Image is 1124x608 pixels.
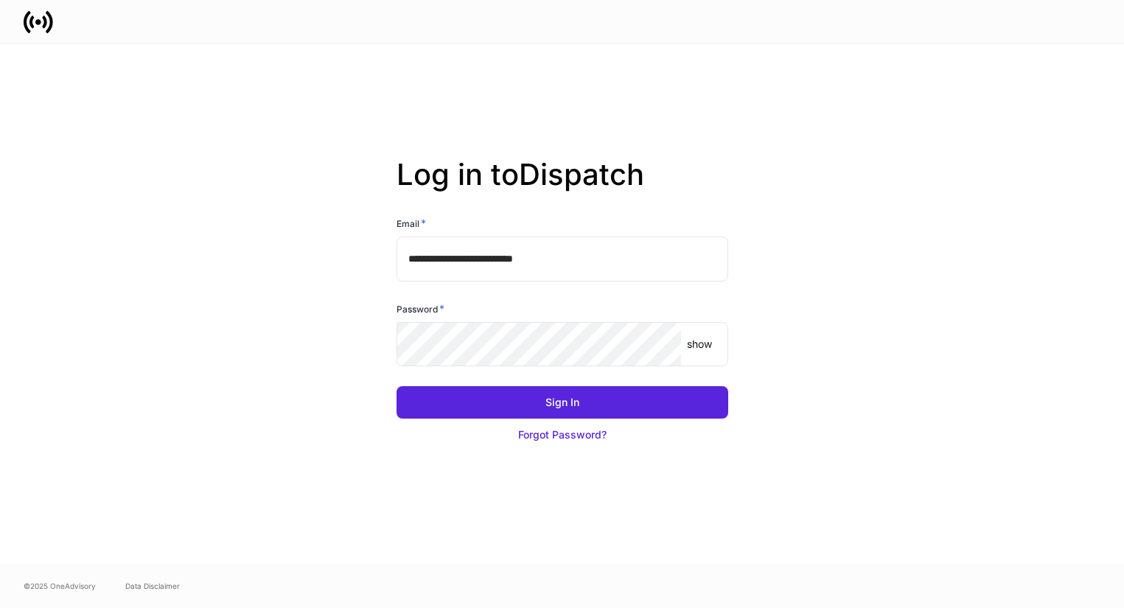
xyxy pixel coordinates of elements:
p: show [687,337,712,352]
button: Forgot Password? [397,419,728,451]
h2: Log in to Dispatch [397,157,728,216]
h6: Email [397,216,426,231]
button: Sign In [397,386,728,419]
div: Forgot Password? [518,427,607,442]
h6: Password [397,301,444,316]
span: © 2025 OneAdvisory [24,580,96,592]
a: Data Disclaimer [125,580,180,592]
div: Sign In [545,395,579,410]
